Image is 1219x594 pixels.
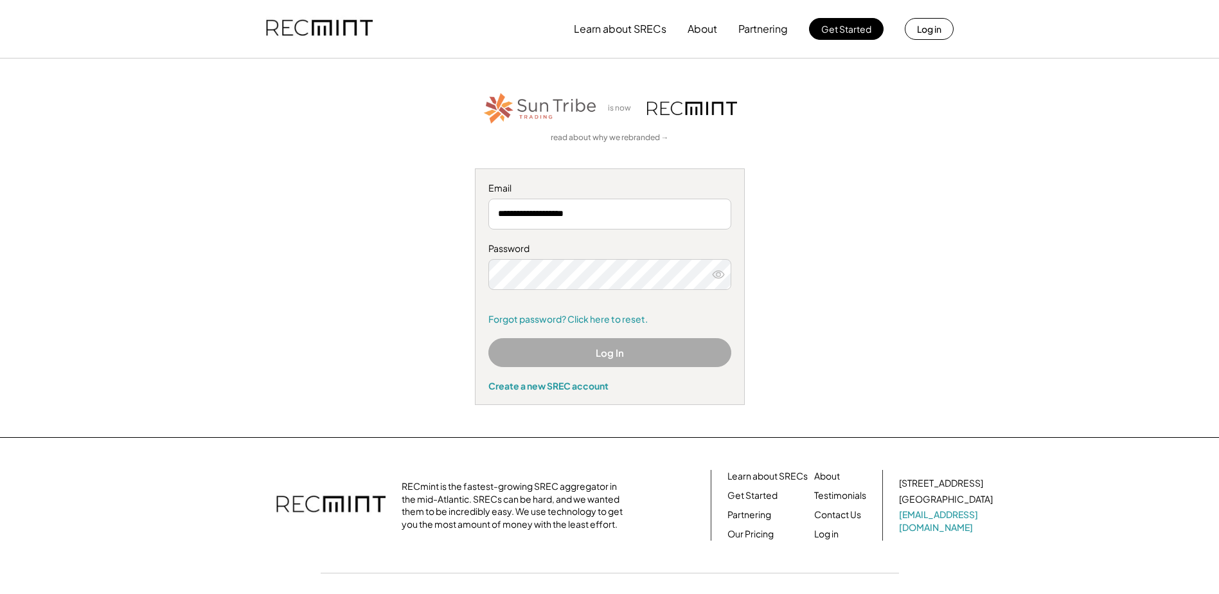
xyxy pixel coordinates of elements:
div: [GEOGRAPHIC_DATA] [899,493,993,506]
a: About [814,470,840,483]
a: Our Pricing [727,528,774,541]
a: Learn about SRECs [727,470,808,483]
img: recmint-logotype%403x.png [276,483,386,528]
div: RECmint is the fastest-growing SREC aggregator in the mid-Atlantic. SRECs can be hard, and we wan... [402,480,630,530]
div: Password [488,242,731,255]
img: STT_Horizontal_Logo%2B-%2BColor.png [483,91,598,126]
div: Email [488,182,731,195]
a: Partnering [727,509,771,521]
div: Create a new SREC account [488,380,731,392]
a: Contact Us [814,509,861,521]
button: Log in [905,18,954,40]
button: Log In [488,338,731,367]
a: Log in [814,528,839,541]
img: recmint-logotype%403x.png [266,7,373,51]
button: Partnering [738,16,788,42]
button: About [688,16,717,42]
button: Get Started [809,18,884,40]
a: [EMAIL_ADDRESS][DOMAIN_NAME] [899,509,995,534]
button: Learn about SRECs [574,16,666,42]
a: Forgot password? Click here to reset. [488,313,731,326]
div: is now [605,103,641,114]
img: recmint-logotype%403x.png [647,102,737,115]
a: Testimonials [814,489,866,502]
a: Get Started [727,489,778,502]
a: read about why we rebranded → [551,132,669,143]
div: [STREET_ADDRESS] [899,477,983,490]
